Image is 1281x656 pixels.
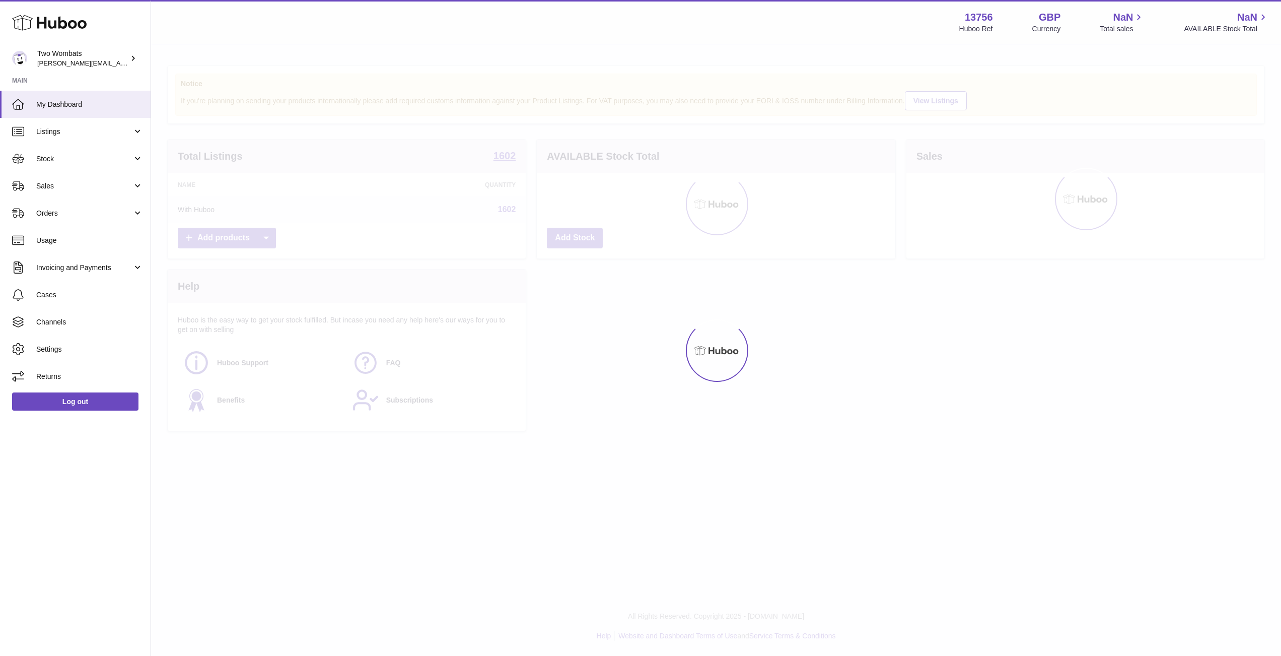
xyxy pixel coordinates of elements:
span: My Dashboard [36,100,143,109]
img: alan@twowombats.com [12,51,27,66]
div: Two Wombats [37,49,128,68]
span: Invoicing and Payments [36,263,132,273]
span: Orders [36,209,132,218]
a: Log out [12,392,138,411]
span: Listings [36,127,132,137]
span: Cases [36,290,143,300]
span: [PERSON_NAME][EMAIL_ADDRESS][DOMAIN_NAME] [37,59,202,67]
strong: 13756 [965,11,993,24]
a: NaN Total sales [1100,11,1145,34]
strong: GBP [1039,11,1060,24]
a: NaN AVAILABLE Stock Total [1184,11,1269,34]
span: NaN [1237,11,1257,24]
span: Settings [36,345,143,354]
span: AVAILABLE Stock Total [1184,24,1269,34]
span: NaN [1113,11,1133,24]
span: Usage [36,236,143,245]
div: Currency [1032,24,1061,34]
span: Total sales [1100,24,1145,34]
span: Returns [36,372,143,381]
span: Sales [36,181,132,191]
span: Channels [36,317,143,327]
span: Stock [36,154,132,164]
div: Huboo Ref [959,24,993,34]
